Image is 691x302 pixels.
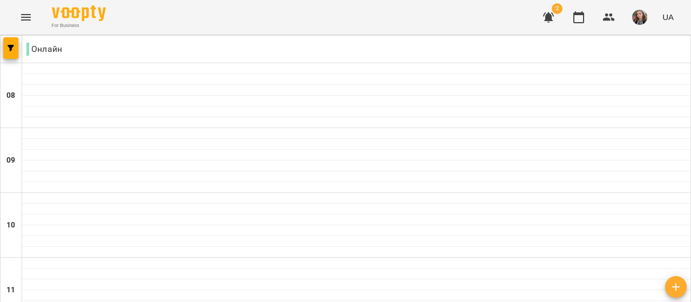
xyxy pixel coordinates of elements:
h6: 09 [6,155,15,166]
button: Menu [13,4,39,30]
img: eab3ee43b19804faa4f6a12c6904e440.jpg [632,10,647,25]
p: Онлайн [26,43,62,56]
span: 2 [552,3,563,14]
img: Voopty Logo [52,5,106,21]
button: UA [658,7,678,27]
button: Створити урок [665,276,687,298]
span: UA [662,11,674,23]
h6: 10 [6,219,15,231]
h6: 11 [6,284,15,296]
span: For Business [52,22,106,29]
h6: 08 [6,90,15,102]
